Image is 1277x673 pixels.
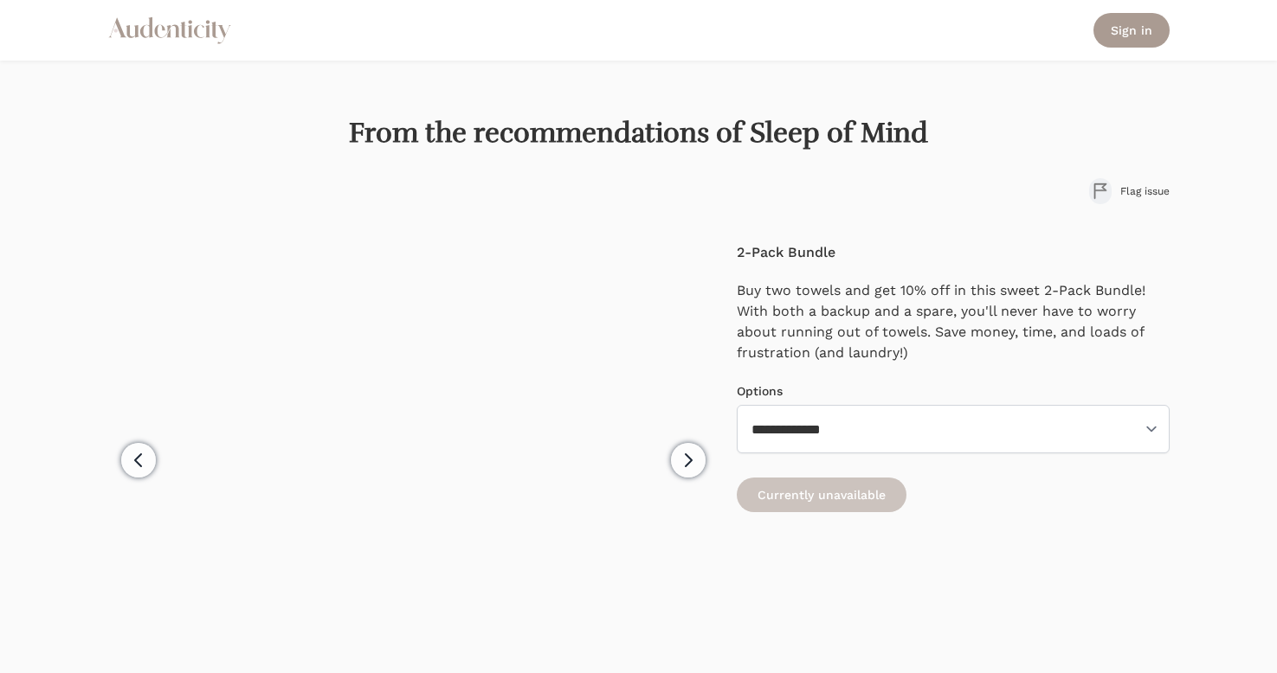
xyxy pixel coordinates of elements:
[737,384,783,398] label: Options
[737,280,1169,363] div: Buy two towels and get 10% off in this sweet 2-Pack Bundle! With both a backup and a spare, you'l...
[1093,13,1170,48] a: Sign in
[737,478,906,512] button: Currently unavailable
[1089,178,1170,204] button: Flag issue
[737,242,1169,263] h4: 2-Pack Bundle
[107,116,1170,151] h1: From the recommendations of Sleep of Mind
[1120,184,1170,198] span: Flag issue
